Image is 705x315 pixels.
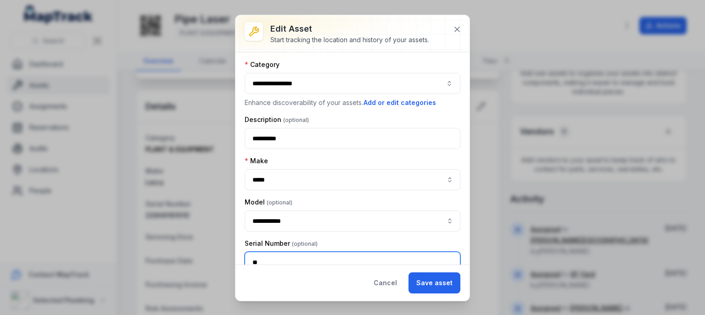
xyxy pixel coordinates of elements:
input: asset-edit:cf[68832b05-6ea9-43b4-abb7-d68a6a59beaf]-label [245,210,460,232]
div: Start tracking the location and history of your assets. [270,35,429,44]
p: Enhance discoverability of your assets. [245,98,460,108]
input: asset-edit:cf[09246113-4bcc-4687-b44f-db17154807e5]-label [245,169,460,190]
button: Save asset [408,272,460,293]
button: Cancel [366,272,405,293]
h3: Edit asset [270,22,429,35]
button: Add or edit categories [363,98,436,108]
label: Model [245,198,292,207]
label: Description [245,115,309,124]
label: Serial Number [245,239,318,248]
label: Category [245,60,280,69]
label: Make [245,156,268,166]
